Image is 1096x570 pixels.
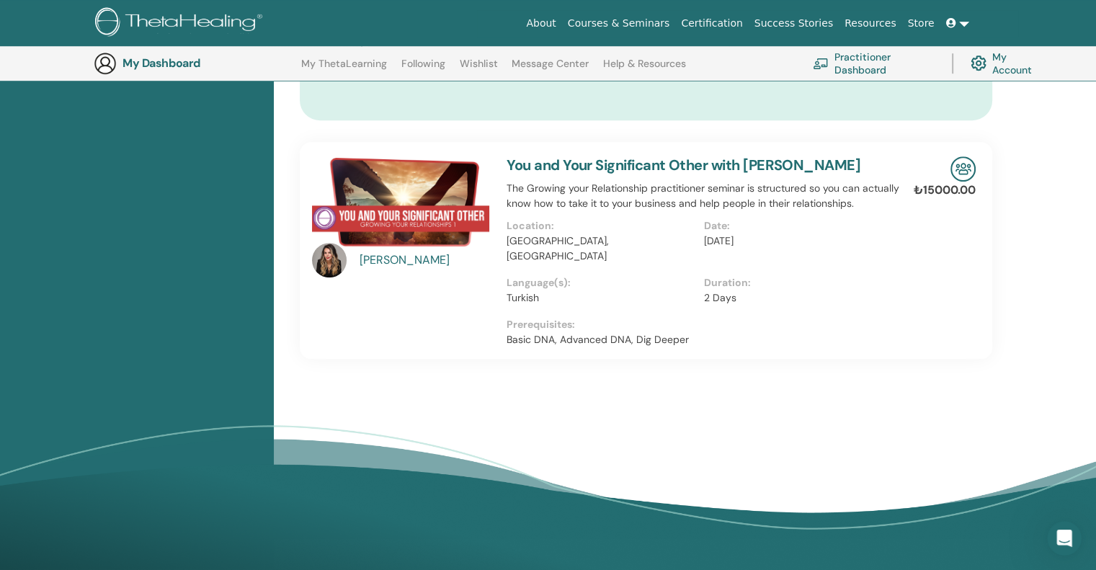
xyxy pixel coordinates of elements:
[507,233,695,264] p: [GEOGRAPHIC_DATA], [GEOGRAPHIC_DATA]
[839,10,902,37] a: Resources
[122,56,267,70] h3: My Dashboard
[507,290,695,306] p: Turkish
[971,52,986,74] img: cog.svg
[95,7,267,40] img: logo.png
[813,58,829,69] img: chalkboard-teacher.svg
[401,58,445,81] a: Following
[704,233,892,249] p: [DATE]
[675,10,748,37] a: Certification
[507,317,901,332] p: Prerequisites:
[749,10,839,37] a: Success Stories
[813,48,935,79] a: Practitioner Dashboard
[902,10,940,37] a: Store
[94,52,117,75] img: generic-user-icon.jpg
[301,58,387,81] a: My ThetaLearning
[507,181,901,211] p: The Growing your Relationship practitioner seminar is structured so you can actually know how to ...
[704,218,892,233] p: Date:
[950,156,976,182] img: In-Person Seminar
[312,156,489,247] img: You and Your Significant Other
[512,58,589,81] a: Message Center
[507,156,860,174] a: You and Your Significant Other with [PERSON_NAME]
[507,218,695,233] p: Location:
[460,58,498,81] a: Wishlist
[914,182,976,199] p: ₺15000.00
[360,251,493,269] a: [PERSON_NAME]
[507,275,695,290] p: Language(s):
[704,275,892,290] p: Duration:
[520,10,561,37] a: About
[1047,521,1082,556] iframe: Intercom live chat
[562,10,676,37] a: Courses & Seminars
[971,48,1043,79] a: My Account
[704,290,892,306] p: 2 Days
[603,58,686,81] a: Help & Resources
[312,243,347,277] img: default.jpg
[507,332,901,347] p: Basic DNA, Advanced DNA, Dig Deeper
